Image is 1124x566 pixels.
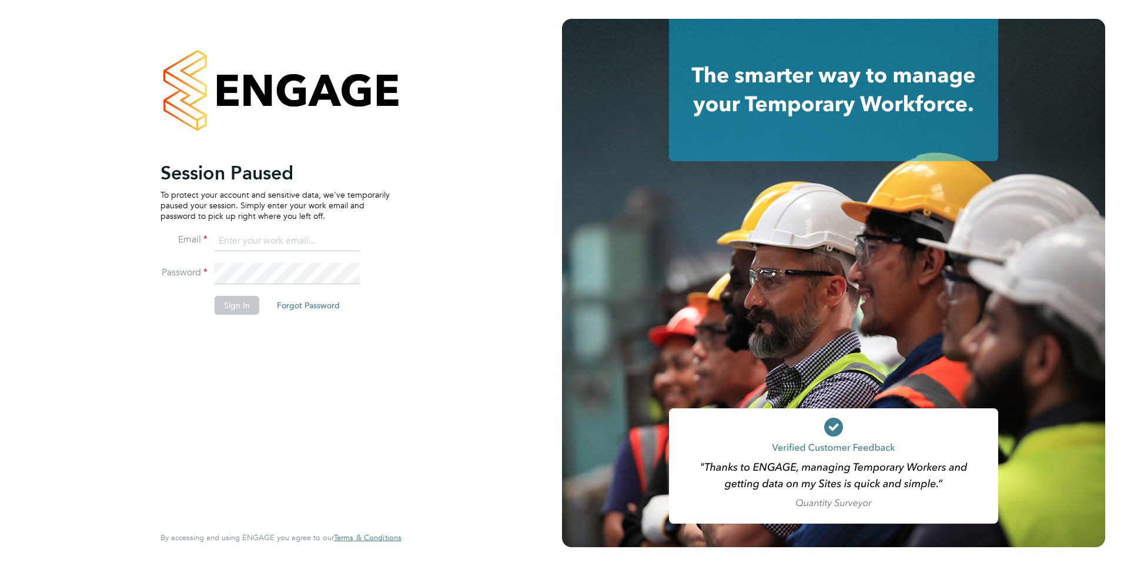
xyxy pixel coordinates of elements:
span: Terms & Conditions [334,532,402,542]
label: Email [160,234,208,246]
a: Terms & Conditions [334,533,402,542]
h2: Session Paused [160,161,390,185]
input: Enter your work email... [215,231,360,252]
span: By accessing and using ENGAGE you agree to our [160,532,402,542]
button: Forgot Password [267,296,349,315]
p: To protect your account and sensitive data, we've temporarily paused your session. Simply enter y... [160,189,390,222]
label: Password [160,267,208,279]
button: Sign In [215,296,259,315]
